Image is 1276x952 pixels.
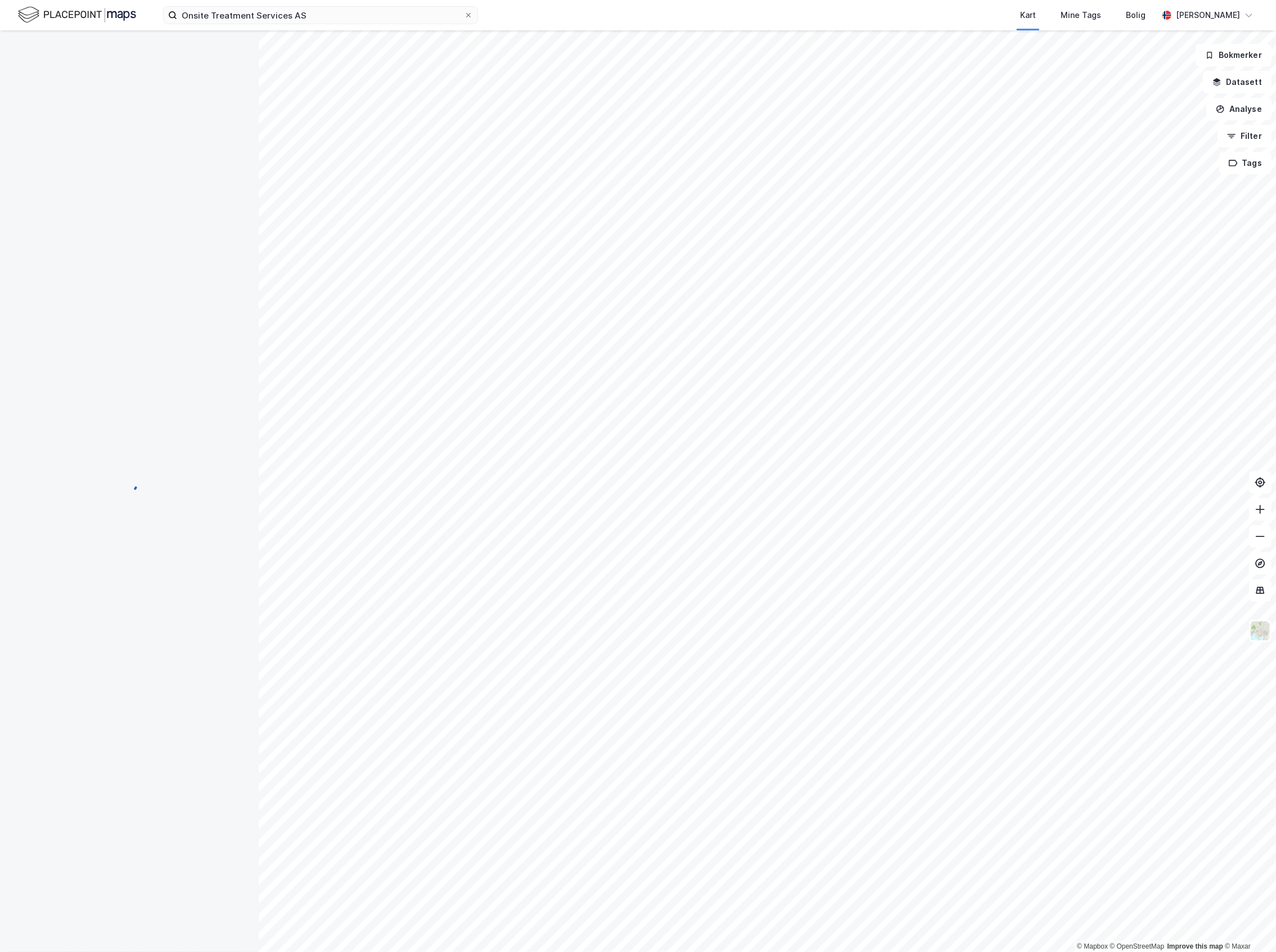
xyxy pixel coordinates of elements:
button: Analyse [1206,98,1272,120]
img: Z [1250,620,1271,642]
button: Tags [1219,152,1272,174]
button: Datasett [1203,71,1272,93]
div: Bolig [1126,8,1146,22]
input: Søk på adresse, matrikkel, gårdeiere, leietakere eller personer [177,7,464,24]
div: Kontrollprogram for chat [1220,898,1276,952]
a: OpenStreetMap [1110,942,1165,950]
button: Bokmerker [1196,44,1272,66]
img: logo.f888ab2527a4732fd821a326f86c7f29.svg [18,5,136,25]
a: Improve this map [1167,942,1223,950]
div: Kart [1020,8,1036,22]
div: [PERSON_NAME] [1176,8,1240,22]
div: Mine Tags [1061,8,1101,22]
iframe: Chat Widget [1220,898,1276,952]
a: Mapbox [1077,942,1108,950]
button: Filter [1218,125,1272,147]
img: spinner.a6d8c91a73a9ac5275cf975e30b51cfb.svg [120,476,138,494]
